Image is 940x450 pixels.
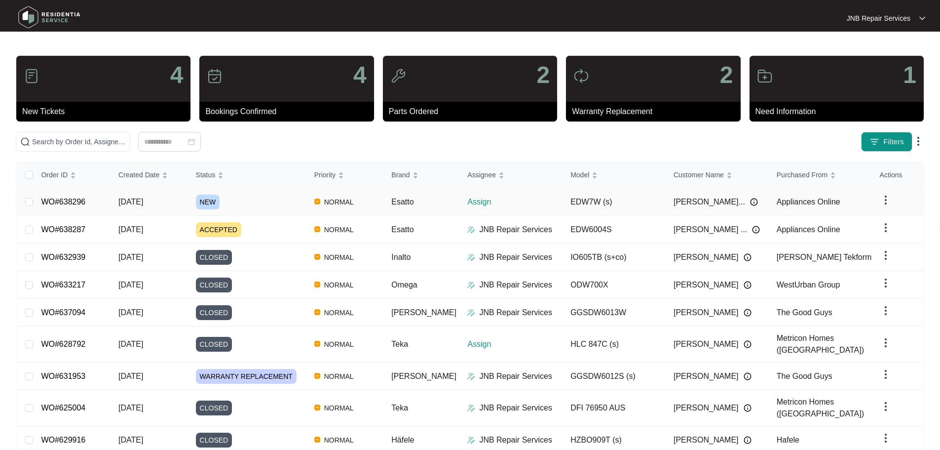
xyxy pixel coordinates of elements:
[15,2,84,32] img: residentia service logo
[563,216,666,244] td: EDW6004S
[320,434,358,446] span: NORMAL
[744,404,752,412] img: Info icon
[383,162,459,188] th: Brand
[118,253,143,261] span: [DATE]
[314,226,320,232] img: Vercel Logo
[880,249,892,261] img: dropdown arrow
[777,225,840,234] span: Appliances Online
[744,309,752,317] img: Info icon
[207,68,223,84] img: icon
[563,244,666,271] td: IO605TB (s+co)
[111,162,188,188] th: Created Date
[33,162,111,188] th: Order ID
[41,225,85,234] a: WO#638287
[919,16,925,21] img: dropdown arrow
[170,63,184,87] p: 4
[467,169,496,180] span: Assignee
[118,198,143,206] span: [DATE]
[196,305,232,320] span: CLOSED
[674,169,724,180] span: Customer Name
[314,405,320,410] img: Vercel Logo
[720,63,733,87] p: 2
[196,250,232,265] span: CLOSED
[674,251,739,263] span: [PERSON_NAME]
[196,222,241,237] span: ACCEPTED
[467,372,475,380] img: Assigner Icon
[41,253,85,261] a: WO#632939
[320,307,358,319] span: NORMAL
[196,337,232,352] span: CLOSED
[314,254,320,260] img: Vercel Logo
[188,162,306,188] th: Status
[563,363,666,390] td: GGSDW6012S (s)
[880,368,892,380] img: dropdown arrow
[847,13,910,23] p: JNB Repair Services
[880,194,892,206] img: dropdown arrow
[674,402,739,414] span: [PERSON_NAME]
[903,63,916,87] p: 1
[880,222,892,234] img: dropdown arrow
[118,404,143,412] span: [DATE]
[573,68,589,84] img: icon
[24,68,39,84] img: icon
[563,327,666,363] td: HLC 847C (s)
[320,338,358,350] span: NORMAL
[391,436,414,444] span: Häfele
[320,279,358,291] span: NORMAL
[320,251,358,263] span: NORMAL
[391,169,410,180] span: Brand
[563,390,666,426] td: DFI 76950 AUS
[674,338,739,350] span: [PERSON_NAME]
[479,251,552,263] p: JNB Repair Services
[777,253,872,261] span: [PERSON_NAME] Tekform
[861,132,912,152] button: filter iconFilters
[744,372,752,380] img: Info icon
[880,401,892,412] img: dropdown arrow
[314,341,320,347] img: Vercel Logo
[196,195,220,209] span: NEW
[674,434,739,446] span: [PERSON_NAME]
[777,334,864,354] span: Metricon Homes ([GEOGRAPHIC_DATA])
[391,253,411,261] span: Inalto
[320,196,358,208] span: NORMAL
[320,370,358,382] span: NORMAL
[872,162,923,188] th: Actions
[479,370,552,382] p: JNB Repair Services
[563,162,666,188] th: Model
[118,308,143,317] span: [DATE]
[880,277,892,289] img: dropdown arrow
[674,224,747,236] span: [PERSON_NAME] ...
[572,106,740,118] p: Warranty Replacement
[118,372,143,380] span: [DATE]
[467,338,563,350] p: Assign
[41,436,85,444] a: WO#629916
[467,309,475,317] img: Assigner Icon
[479,434,552,446] p: JNB Repair Services
[744,340,752,348] img: Info icon
[467,436,475,444] img: Assigner Icon
[118,225,143,234] span: [DATE]
[750,198,758,206] img: Info icon
[752,226,760,234] img: Info icon
[118,169,159,180] span: Created Date
[314,282,320,287] img: Vercel Logo
[196,278,232,292] span: CLOSED
[777,198,840,206] span: Appliances Online
[41,281,85,289] a: WO#633217
[306,162,384,188] th: Priority
[32,136,126,147] input: Search by Order Id, Assignee Name, Customer Name, Brand and Model
[320,402,358,414] span: NORMAL
[563,299,666,327] td: GGSDW6013W
[391,404,408,412] span: Teka
[674,196,745,208] span: [PERSON_NAME]...
[479,224,552,236] p: JNB Repair Services
[196,169,216,180] span: Status
[196,433,232,448] span: CLOSED
[912,135,924,147] img: dropdown arrow
[570,169,589,180] span: Model
[314,169,336,180] span: Priority
[118,436,143,444] span: [DATE]
[880,432,892,444] img: dropdown arrow
[744,281,752,289] img: Info icon
[777,398,864,418] span: Metricon Homes ([GEOGRAPHIC_DATA])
